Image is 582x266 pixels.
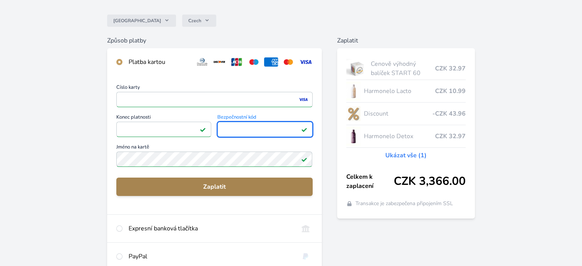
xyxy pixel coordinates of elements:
[281,57,295,67] img: mc.svg
[217,115,312,122] span: Bezpečnostní kód
[364,109,432,118] span: Discount
[113,18,161,24] span: [GEOGRAPHIC_DATA]
[107,15,176,27] button: [GEOGRAPHIC_DATA]
[355,200,453,207] span: Transakce je zabezpečena připojením SSL
[298,57,313,67] img: visa.svg
[346,127,361,146] img: DETOX_se_stinem_x-lo.jpg
[116,145,312,152] span: Jméno na kartě
[298,252,313,261] img: paypal.svg
[129,57,189,67] div: Platba kartou
[435,132,466,141] span: CZK 32.97
[337,36,475,45] h6: Zaplatit
[129,224,292,233] div: Expresní banková tlačítka
[195,57,209,67] img: diners.svg
[301,126,307,132] img: Platné pole
[182,15,216,27] button: Czech
[435,64,466,73] span: CZK 32.97
[298,96,308,103] img: visa
[116,85,312,92] span: Číslo karty
[301,156,307,162] img: Platné pole
[116,178,312,196] button: Zaplatit
[364,132,435,141] span: Harmonelo Detox
[221,124,309,135] iframe: Iframe pro bezpečnostní kód
[247,57,261,67] img: maestro.svg
[200,126,206,132] img: Platné pole
[107,36,321,45] h6: Způsob platby
[230,57,244,67] img: jcb.svg
[122,182,306,191] span: Zaplatit
[188,18,201,24] span: Czech
[120,124,208,135] iframe: Iframe pro datum vypršení platnosti
[346,172,394,191] span: Celkem k zaplacení
[120,94,309,105] iframe: Iframe pro číslo karty
[435,86,466,96] span: CZK 10.99
[346,82,361,101] img: CLEAN_LACTO_se_stinem_x-hi-lo.jpg
[298,224,313,233] img: onlineBanking_CZ.svg
[116,115,211,122] span: Konec platnosti
[364,86,435,96] span: Harmonelo Lacto
[129,252,292,261] div: PayPal
[346,104,361,123] img: discount-lo.png
[212,57,227,67] img: discover.svg
[371,59,435,78] span: Cenově výhodný balíček START 60
[116,152,312,167] input: Jméno na kartěPlatné pole
[432,109,466,118] span: -CZK 43.96
[394,175,466,188] span: CZK 3,366.00
[264,57,278,67] img: amex.svg
[385,151,427,160] a: Ukázat vše (1)
[346,59,368,78] img: start.jpg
